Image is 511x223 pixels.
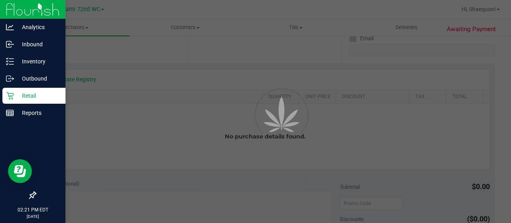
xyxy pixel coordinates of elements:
[14,74,62,83] p: Outbound
[14,22,62,32] p: Analytics
[6,75,14,83] inline-svg: Outbound
[8,159,32,183] iframe: Resource center
[4,213,62,219] p: [DATE]
[6,40,14,48] inline-svg: Inbound
[14,91,62,101] p: Retail
[14,39,62,49] p: Inbound
[6,92,14,100] inline-svg: Retail
[6,23,14,31] inline-svg: Analytics
[14,57,62,66] p: Inventory
[6,57,14,65] inline-svg: Inventory
[6,109,14,117] inline-svg: Reports
[4,206,62,213] p: 02:21 PM EDT
[14,108,62,118] p: Reports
